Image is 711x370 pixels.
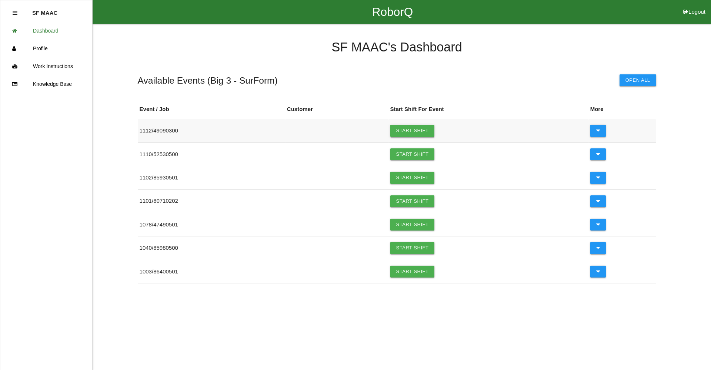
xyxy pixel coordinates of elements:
[138,100,285,119] th: Event / Job
[138,260,285,283] td: 1003 / 86400501
[138,189,285,213] td: 1101 / 80710202
[138,75,278,85] h5: Available Events ( Big 3 - SurForm )
[588,100,656,119] th: More
[390,148,435,160] a: Start Shift
[138,236,285,260] td: 1040 / 85980500
[0,57,92,75] a: Work Instructions
[0,22,92,40] a: Dashboard
[390,172,435,184] a: Start Shift
[13,4,17,22] div: Close
[285,100,388,119] th: Customer
[390,195,435,207] a: Start Shift
[620,74,656,86] button: Open All
[390,219,435,231] a: Start Shift
[138,40,656,54] h4: SF MAAC 's Dashboard
[138,166,285,189] td: 1102 / 85930501
[0,40,92,57] a: Profile
[388,100,588,119] th: Start Shift For Event
[390,242,435,254] a: Start Shift
[390,125,435,137] a: Start Shift
[0,75,92,93] a: Knowledge Base
[390,266,435,277] a: Start Shift
[138,142,285,166] td: 1110 / 52530500
[138,213,285,236] td: 1078 / 47490501
[138,119,285,142] td: 1112 / 49090300
[32,4,57,16] p: SF MAAC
